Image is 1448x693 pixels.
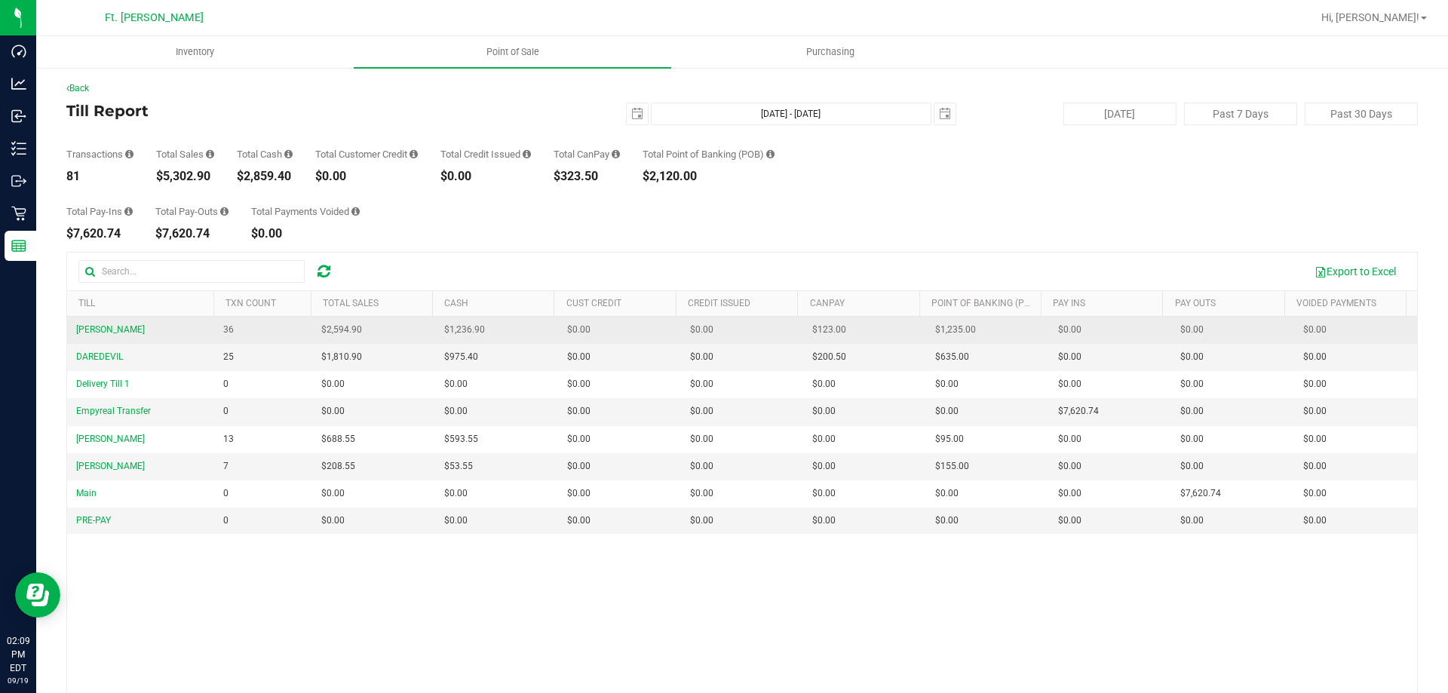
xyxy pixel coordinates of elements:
span: Inventory [155,45,235,59]
span: $0.00 [690,350,713,364]
div: $7,620.74 [66,228,133,240]
div: $323.50 [554,170,620,182]
span: $0.00 [812,486,836,501]
span: $0.00 [1180,432,1204,446]
div: 81 [66,170,133,182]
span: $0.00 [812,377,836,391]
span: DAREDEVIL [76,351,123,362]
span: $0.00 [567,514,591,528]
inline-svg: Inbound [11,109,26,124]
span: $0.00 [1058,432,1081,446]
div: Total Credit Issued [440,149,531,159]
span: $0.00 [1180,323,1204,337]
div: $0.00 [440,170,531,182]
div: Total Pay-Ins [66,207,133,216]
span: $0.00 [444,486,468,501]
span: $53.55 [444,459,473,474]
span: $0.00 [812,514,836,528]
div: $2,859.40 [237,170,293,182]
a: Till [78,298,95,308]
a: Purchasing [671,36,989,68]
span: $1,236.90 [444,323,485,337]
inline-svg: Retail [11,206,26,221]
span: $0.00 [1303,404,1327,419]
span: $0.00 [690,432,713,446]
i: Sum of the successful, non-voided point-of-banking payment transaction amounts, both via payment ... [766,149,775,159]
inline-svg: Inventory [11,141,26,156]
span: $0.00 [1058,459,1081,474]
span: [PERSON_NAME] [76,461,145,471]
i: Count of all successful payment transactions, possibly including voids, refunds, and cash-back fr... [125,149,133,159]
span: $0.00 [812,459,836,474]
span: $2,594.90 [321,323,362,337]
i: Sum of all successful, non-voided cash payment transaction amounts (excluding tips and transactio... [284,149,293,159]
a: CanPay [810,298,845,308]
span: $0.00 [1058,323,1081,337]
span: $0.00 [1303,323,1327,337]
span: $0.00 [567,459,591,474]
span: Ft. [PERSON_NAME] [105,11,204,24]
button: Export to Excel [1305,259,1406,284]
span: 36 [223,323,234,337]
button: Past 30 Days [1305,103,1418,125]
span: $0.00 [1180,459,1204,474]
span: $0.00 [1180,404,1204,419]
div: Total CanPay [554,149,620,159]
span: $975.40 [444,350,478,364]
div: Total Sales [156,149,214,159]
iframe: Resource center [15,572,60,618]
inline-svg: Reports [11,238,26,253]
span: 13 [223,432,234,446]
span: 0 [223,486,229,501]
span: $0.00 [1303,459,1327,474]
span: $0.00 [690,514,713,528]
span: select [934,103,956,124]
span: PRE-PAY [76,515,111,526]
span: [PERSON_NAME] [76,434,145,444]
span: $0.00 [1058,350,1081,364]
span: $0.00 [1303,486,1327,501]
span: $593.55 [444,432,478,446]
i: Sum of all cash pay-outs removed from tills within the date range. [220,207,229,216]
i: Sum of all cash pay-ins added to tills within the date range. [124,207,133,216]
span: $0.00 [444,404,468,419]
div: Total Customer Credit [315,149,418,159]
a: Back [66,83,89,94]
span: $0.00 [935,486,959,501]
span: $0.00 [690,377,713,391]
span: $0.00 [812,432,836,446]
span: $7,620.74 [1058,404,1099,419]
span: Main [76,488,97,498]
span: 0 [223,514,229,528]
inline-svg: Analytics [11,76,26,91]
span: Empyreal Transfer [76,406,151,416]
span: $688.55 [321,432,355,446]
span: $0.00 [935,514,959,528]
div: Total Point of Banking (POB) [643,149,775,159]
div: Total Cash [237,149,293,159]
span: $0.00 [567,377,591,391]
span: $0.00 [1058,514,1081,528]
span: $0.00 [812,404,836,419]
span: $0.00 [321,377,345,391]
div: $0.00 [315,170,418,182]
span: $95.00 [935,432,964,446]
a: TXN Count [225,298,276,308]
span: $0.00 [690,459,713,474]
span: $200.50 [812,350,846,364]
div: $7,620.74 [155,228,229,240]
span: $0.00 [1303,377,1327,391]
span: $208.55 [321,459,355,474]
span: $0.00 [1303,350,1327,364]
a: Inventory [36,36,354,68]
span: $1,235.00 [935,323,976,337]
i: Sum of all successful, non-voided payment transaction amounts (excluding tips and transaction fee... [206,149,214,159]
span: $0.00 [935,404,959,419]
span: $0.00 [321,404,345,419]
div: Total Payments Voided [251,207,360,216]
span: select [627,103,648,124]
div: $5,302.90 [156,170,214,182]
i: Sum of all successful refund transaction amounts from purchase returns resulting in account credi... [523,149,531,159]
span: 7 [223,459,229,474]
span: 0 [223,404,229,419]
